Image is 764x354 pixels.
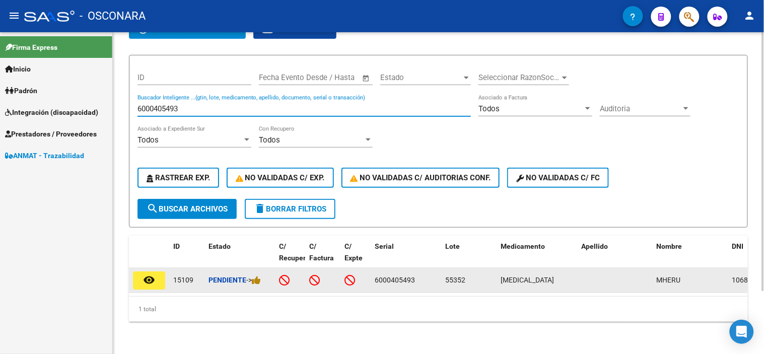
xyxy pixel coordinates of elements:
[173,276,193,284] span: 15109
[147,202,159,215] mat-icon: search
[137,135,159,145] span: Todos
[5,63,31,75] span: Inicio
[129,297,748,322] div: 1 total
[657,276,681,284] span: MHERU
[5,107,98,118] span: Integración (discapacidad)
[259,73,300,82] input: Fecha inicio
[657,242,682,250] span: Nombre
[478,73,560,82] span: Seleccionar RazonSocial
[227,168,334,188] button: No Validadas c/ Exp.
[445,242,460,250] span: Lote
[209,276,246,284] strong: Pendiente
[279,242,310,262] span: C/ Recupero
[600,104,681,113] span: Auditoria
[259,135,280,145] span: Todos
[371,236,441,280] datatable-header-cell: Serial
[501,276,554,284] span: [MEDICAL_DATA]
[169,236,204,280] datatable-header-cell: ID
[254,202,266,215] mat-icon: delete
[507,168,609,188] button: No validadas c/ FC
[137,25,238,34] span: forzar actualizacion
[173,242,180,250] span: ID
[5,128,97,139] span: Prestadores / Proveedores
[5,42,57,53] span: Firma Express
[246,276,261,284] span: ->
[147,173,210,182] span: Rastrear Exp.
[236,173,325,182] span: No Validadas c/ Exp.
[730,320,754,344] div: Open Intercom Messenger
[361,73,372,84] button: Open calendar
[5,150,84,161] span: ANMAT - Trazabilidad
[275,236,305,280] datatable-header-cell: C/ Recupero
[209,242,231,250] span: Estado
[344,242,363,262] span: C/ Expte
[744,10,756,22] mat-icon: person
[497,236,577,280] datatable-header-cell: Medicamento
[581,242,608,250] span: Apellido
[204,236,275,280] datatable-header-cell: Estado
[261,25,328,34] span: Exportar CSV
[80,5,146,27] span: - OSCONARA
[341,168,500,188] button: No Validadas c/ Auditorias Conf.
[501,242,545,250] span: Medicamento
[478,104,500,113] span: Todos
[137,199,237,219] button: Buscar Archivos
[577,236,653,280] datatable-header-cell: Apellido
[380,73,462,82] span: Estado
[351,173,491,182] span: No Validadas c/ Auditorias Conf.
[441,236,497,280] datatable-header-cell: Lote
[305,236,340,280] datatable-header-cell: C/ Factura
[309,242,334,262] span: C/ Factura
[375,276,415,284] span: 6000405493
[5,85,37,96] span: Padrón
[340,236,371,280] datatable-header-cell: C/ Expte
[143,274,155,286] mat-icon: remove_red_eye
[8,10,20,22] mat-icon: menu
[375,242,394,250] span: Serial
[732,242,744,250] span: DNI
[445,276,465,284] span: 55352
[245,199,335,219] button: Borrar Filtros
[147,204,228,214] span: Buscar Archivos
[254,204,326,214] span: Borrar Filtros
[137,168,219,188] button: Rastrear Exp.
[516,173,600,182] span: No validadas c/ FC
[309,73,358,82] input: Fecha fin
[653,236,728,280] datatable-header-cell: Nombre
